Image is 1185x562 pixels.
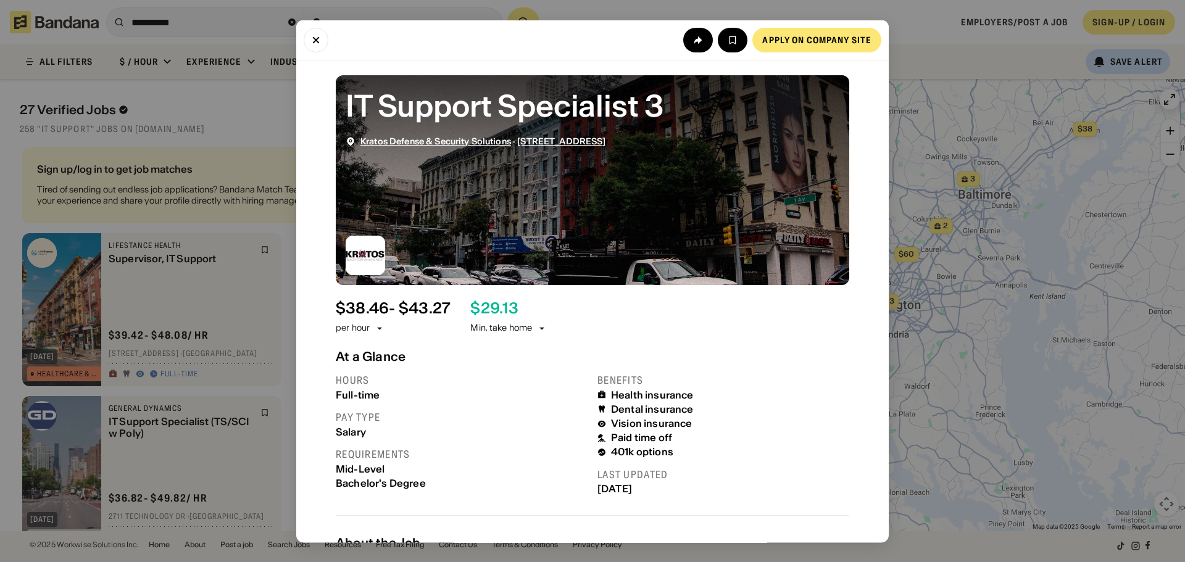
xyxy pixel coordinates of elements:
img: Kratos Defense & Security Solutions logo [346,235,385,275]
div: Hours [336,373,588,386]
div: Benefits [597,373,849,386]
div: · [360,136,606,146]
div: Min. take home [470,322,547,334]
div: Pay type [336,410,588,423]
div: Requirements [336,447,588,460]
div: per hour [336,322,370,334]
div: [DATE] [597,483,849,495]
div: 401k options [611,446,673,458]
div: Health insurance [611,389,694,400]
div: Paid time off [611,432,672,444]
div: Salary [336,426,588,437]
div: At a Glance [336,349,849,363]
div: Full-time [336,389,588,400]
div: Dental insurance [611,403,694,415]
div: Bachelor's Degree [336,477,588,489]
div: Last updated [597,468,849,481]
div: $ 29.13 [470,299,518,317]
div: IT Support Specialist 3 [346,85,839,126]
div: About the Job [336,535,849,550]
span: Kratos Defense & Security Solutions [360,135,511,146]
div: $ 38.46 - $43.27 [336,299,451,317]
button: Close [304,27,328,52]
div: Mid-Level [336,463,588,474]
div: Apply on company site [762,35,871,44]
div: Vision insurance [611,418,692,429]
span: [STREET_ADDRESS] [517,135,605,146]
